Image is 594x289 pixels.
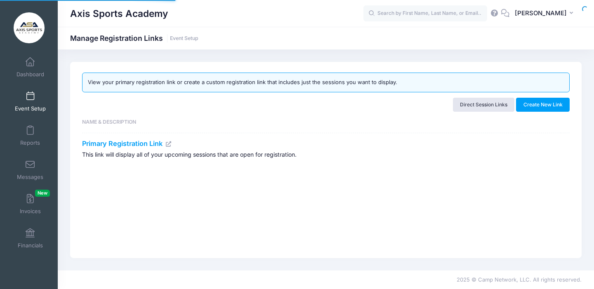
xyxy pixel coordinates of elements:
[11,121,50,150] a: Reports
[509,4,582,23] button: [PERSON_NAME]
[20,139,40,146] span: Reports
[11,190,50,219] a: InvoicesNew
[515,9,567,18] span: [PERSON_NAME]
[14,12,45,43] img: Axis Sports Academy
[70,4,168,23] h1: Axis Sports Academy
[88,78,397,87] div: View your primary registration link or create a custom registration link that includes just the s...
[70,34,198,42] h1: Manage Registration Links
[457,276,582,283] span: 2025 © Camp Network, LLC. All rights reserved.
[82,150,556,159] p: This link will display all of your upcoming sessions that are open for registration.
[18,242,43,249] span: Financials
[35,190,50,197] span: New
[363,5,487,22] input: Search by First Name, Last Name, or Email...
[17,174,43,181] span: Messages
[11,87,50,116] a: Event Setup
[453,98,515,112] a: Direct Session Links
[82,112,561,133] th: Name & Description
[11,224,50,253] a: Financials
[170,35,198,42] a: Event Setup
[516,98,570,112] button: Create New Link
[15,105,46,112] span: Event Setup
[11,53,50,82] a: Dashboard
[16,71,44,78] span: Dashboard
[82,139,172,148] a: Primary Registration Link
[11,155,50,184] a: Messages
[20,208,41,215] span: Invoices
